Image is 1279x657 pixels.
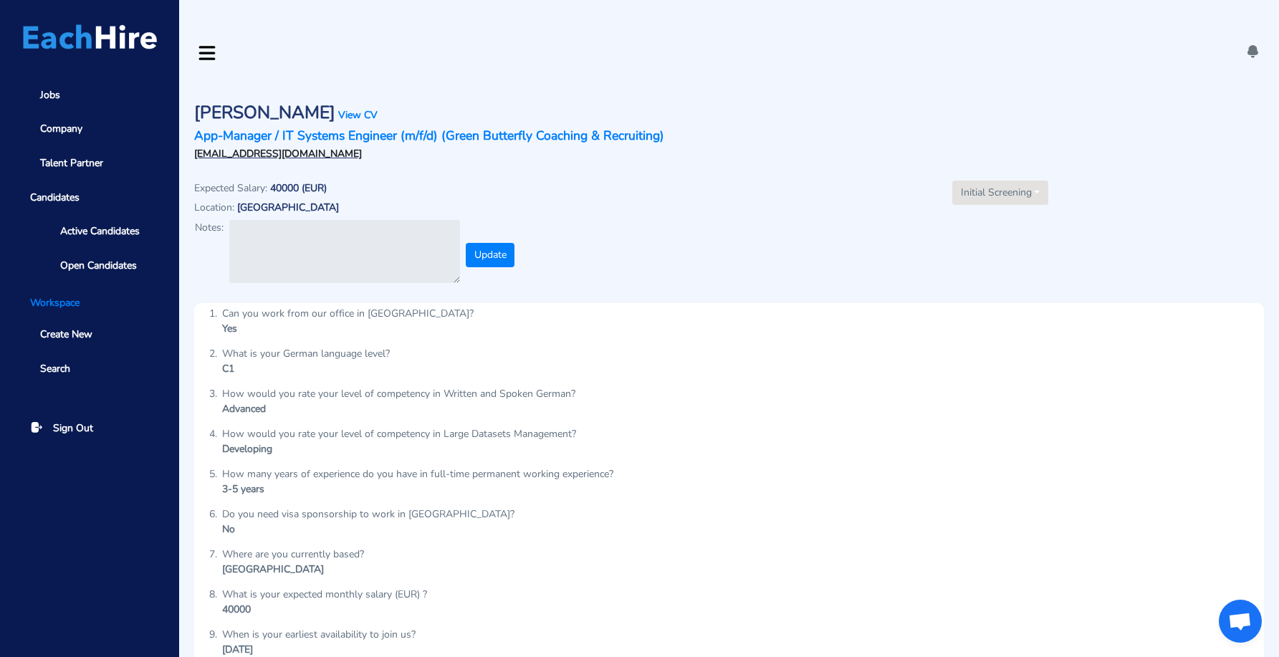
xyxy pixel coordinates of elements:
[20,354,159,383] a: Search
[222,346,390,361] div: What is your German language level?
[222,306,474,321] div: Can you work from our office in [GEOGRAPHIC_DATA]?
[222,522,514,537] div: No
[222,602,427,617] div: 40000
[40,121,82,136] span: Company
[194,147,362,160] a: [EMAIL_ADDRESS][DOMAIN_NAME]
[952,181,1048,205] button: Initial Screening
[20,80,159,110] a: Jobs
[1219,600,1262,643] a: Open chat
[40,327,92,342] span: Create New
[222,587,427,602] div: What is your expected monthly salary (EUR) ?
[194,127,664,144] a: App-Manager / IT Systems Engineer (m/f/d) (Green Butterfly Coaching & Recruiting)
[20,148,159,178] a: Talent Partner
[60,224,140,239] span: Active Candidates
[222,562,364,577] div: [GEOGRAPHIC_DATA]
[20,320,159,350] a: Create New
[222,361,390,376] div: C1
[270,183,327,195] p: 40000 (EUR)
[237,202,339,214] p: [GEOGRAPHIC_DATA]
[20,295,159,310] li: Workspace
[222,642,416,657] div: [DATE]
[222,321,474,336] div: Yes
[60,258,137,273] span: Open Candidates
[194,102,335,123] p: [PERSON_NAME]
[222,426,576,441] div: How would you rate your level of competency in Large Datasets Management?
[40,361,70,376] span: Search
[195,220,224,235] p: Notes:
[222,466,613,481] div: How many years of experience do you have in full-time permanent working experience?
[222,401,575,416] div: Advanced
[23,24,157,49] img: Logo
[466,243,514,267] button: Update
[40,155,103,171] span: Talent Partner
[222,507,514,522] div: Do you need visa sponsorship to work in [GEOGRAPHIC_DATA]?
[222,441,576,456] div: Developing
[40,87,60,102] span: Jobs
[338,108,378,122] a: View CV
[20,183,159,212] span: Candidates
[20,115,159,144] a: Company
[222,386,575,401] div: How would you rate your level of competency in Written and Spoken German?
[222,627,416,642] div: When is your earliest availability to join us?
[194,181,267,196] p: Expected Salary:
[53,421,93,436] span: Sign Out
[194,200,234,215] p: Location:
[40,251,159,280] a: Open Candidates
[40,216,159,246] a: Active Candidates
[222,547,364,562] div: Where are you currently based?
[222,481,613,497] div: 3-5 years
